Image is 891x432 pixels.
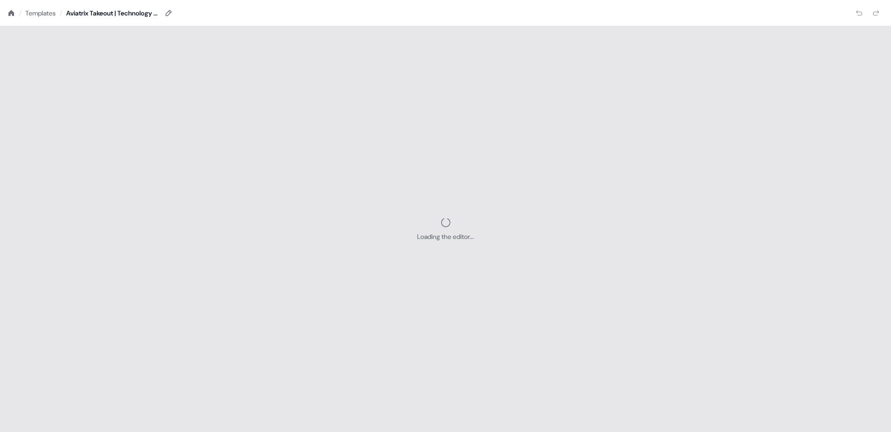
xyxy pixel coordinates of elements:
div: Aviatrix Takeout | Technology Template [66,8,160,18]
div: / [60,8,62,18]
div: / [19,8,22,18]
a: Templates [25,8,56,18]
div: Loading the editor... [417,232,474,241]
